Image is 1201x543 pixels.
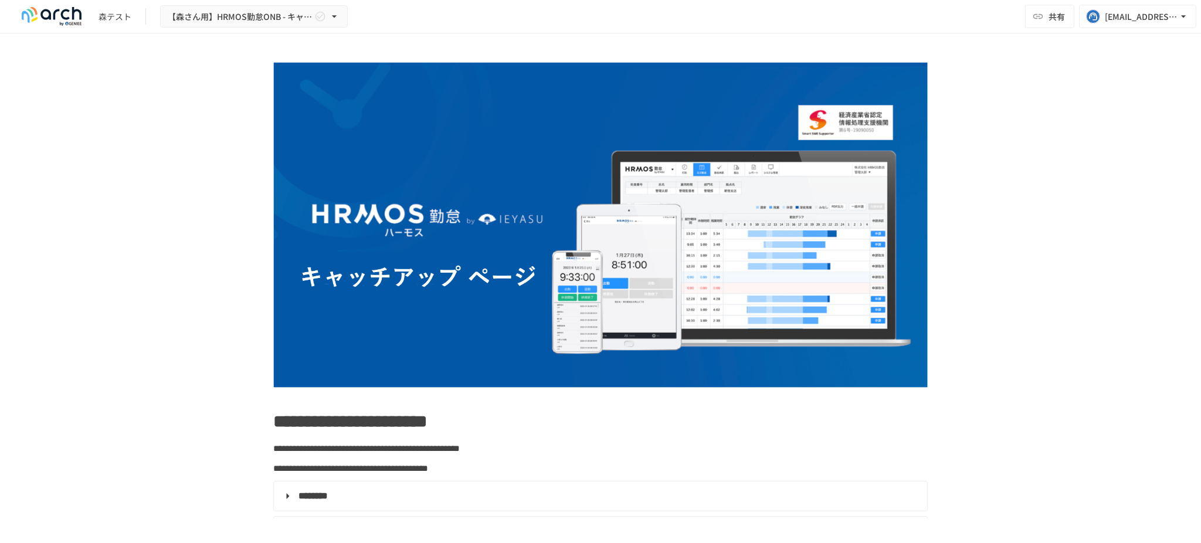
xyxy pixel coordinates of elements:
[1105,9,1178,24] div: [EMAIL_ADDRESS][DOMAIN_NAME]
[14,7,89,26] img: logo-default@2x-9cf2c760.svg
[273,62,928,388] img: BJKKeCQpXoJskXBox1WcmlAIxmsSe3lt0HW3HWAjxJd
[1049,10,1065,23] span: 共有
[160,5,348,28] button: 【森さん用】HRMOS勤怠ONB - キャッチアップ
[1025,5,1074,28] button: 共有
[1079,5,1196,28] button: [EMAIL_ADDRESS][DOMAIN_NAME]
[99,11,131,23] div: 森テスト
[168,9,312,24] span: 【森さん用】HRMOS勤怠ONB - キャッチアップ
